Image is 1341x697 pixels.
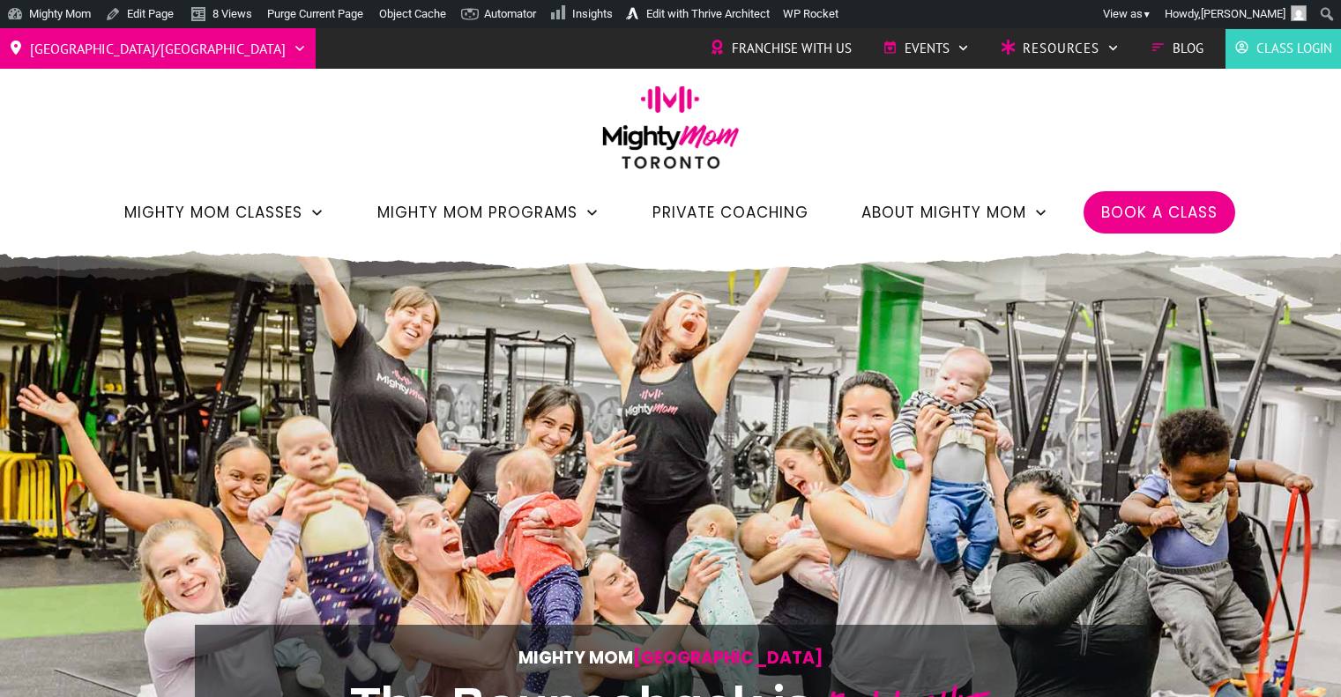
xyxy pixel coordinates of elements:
[1143,9,1151,20] span: ▼
[1173,35,1203,62] span: Blog
[1023,35,1099,62] span: Resources
[710,35,852,62] a: Franchise with Us
[861,197,1048,227] a: About Mighty Mom
[124,197,324,227] a: Mighty Mom Classes
[1101,197,1218,227] a: Book a Class
[883,35,970,62] a: Events
[1001,35,1120,62] a: Resources
[377,197,600,227] a: Mighty Mom Programs
[1201,7,1285,20] span: [PERSON_NAME]
[1151,35,1203,62] a: Blog
[732,35,852,62] span: Franchise with Us
[652,197,808,227] a: Private Coaching
[905,35,950,62] span: Events
[1256,35,1332,62] span: Class Login
[377,197,577,227] span: Mighty Mom Programs
[9,34,307,63] a: [GEOGRAPHIC_DATA]/[GEOGRAPHIC_DATA]
[249,643,1093,672] p: Mighty Mom
[593,85,749,182] img: mightymom-logo-toronto
[30,34,286,63] span: [GEOGRAPHIC_DATA]/[GEOGRAPHIC_DATA]
[633,646,823,670] span: [GEOGRAPHIC_DATA]
[1234,35,1332,62] a: Class Login
[861,197,1026,227] span: About Mighty Mom
[124,197,302,227] span: Mighty Mom Classes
